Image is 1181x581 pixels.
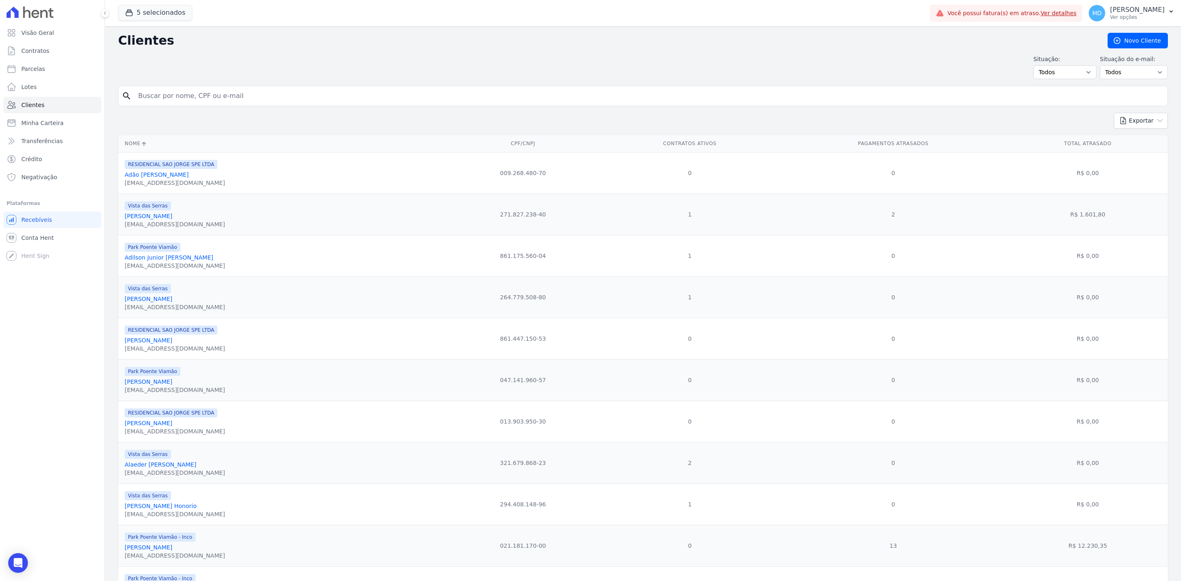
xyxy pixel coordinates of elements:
[125,303,225,311] div: [EMAIL_ADDRESS][DOMAIN_NAME]
[779,152,1008,194] td: 0
[21,47,49,55] span: Contratos
[1008,135,1168,152] th: Total Atrasado
[125,344,225,353] div: [EMAIL_ADDRESS][DOMAIN_NAME]
[601,318,779,359] td: 0
[7,198,98,208] div: Plataformas
[601,276,779,318] td: 1
[3,25,101,41] a: Visão Geral
[779,442,1008,483] td: 0
[1008,525,1168,566] td: R$ 12.230,35
[3,97,101,113] a: Clientes
[1008,194,1168,235] td: R$ 1.601,80
[125,243,180,252] span: Park Poente Viamão
[601,359,779,401] td: 0
[21,216,52,224] span: Recebíveis
[3,230,101,246] a: Conta Hent
[125,510,225,518] div: [EMAIL_ADDRESS][DOMAIN_NAME]
[3,115,101,131] a: Minha Carteira
[779,483,1008,525] td: 0
[125,171,189,178] a: Adão [PERSON_NAME]
[118,5,192,21] button: 5 selecionados
[1008,442,1168,483] td: R$ 0,00
[445,401,601,442] td: 013.903.950-30
[601,135,779,152] th: Contratos Ativos
[445,359,601,401] td: 047.141.960-57
[601,194,779,235] td: 1
[118,33,1094,48] h2: Clientes
[1008,483,1168,525] td: R$ 0,00
[1100,55,1168,64] label: Situação do e-mail:
[445,442,601,483] td: 321.679.868-23
[779,401,1008,442] td: 0
[1041,10,1077,16] a: Ver detalhes
[21,29,54,37] span: Visão Geral
[601,483,779,525] td: 1
[125,201,171,210] span: Vista das Serras
[125,544,172,551] a: [PERSON_NAME]
[1008,152,1168,194] td: R$ 0,00
[125,427,225,435] div: [EMAIL_ADDRESS][DOMAIN_NAME]
[1082,2,1181,25] button: MD [PERSON_NAME] Ver opções
[21,83,37,91] span: Lotes
[601,525,779,566] td: 0
[445,525,601,566] td: 021.181.170-00
[125,337,172,344] a: [PERSON_NAME]
[779,194,1008,235] td: 2
[21,173,57,181] span: Negativação
[125,533,196,542] span: Park Poente Viamão - Inco
[125,503,197,509] a: [PERSON_NAME] Honorio
[1110,6,1165,14] p: [PERSON_NAME]
[779,135,1008,152] th: Pagamentos Atrasados
[1110,14,1165,21] p: Ver opções
[601,235,779,276] td: 1
[3,151,101,167] a: Crédito
[3,43,101,59] a: Contratos
[21,119,64,127] span: Minha Carteira
[125,450,171,459] span: Vista das Serras
[445,194,601,235] td: 271.827.238-40
[21,65,45,73] span: Parcelas
[125,420,172,426] a: [PERSON_NAME]
[125,262,225,270] div: [EMAIL_ADDRESS][DOMAIN_NAME]
[445,483,601,525] td: 294.408.148-96
[601,401,779,442] td: 0
[125,213,172,219] a: [PERSON_NAME]
[3,61,101,77] a: Parcelas
[1108,33,1168,48] a: Novo Cliente
[445,135,601,152] th: CPF/CNPJ
[125,408,217,417] span: RESIDENCIAL SAO JORGE SPE LTDA
[3,79,101,95] a: Lotes
[125,296,172,302] a: [PERSON_NAME]
[445,152,601,194] td: 009.268.480-70
[118,135,445,152] th: Nome
[779,276,1008,318] td: 0
[3,133,101,149] a: Transferências
[21,101,44,109] span: Clientes
[125,284,171,293] span: Vista das Serras
[779,235,1008,276] td: 0
[125,386,225,394] div: [EMAIL_ADDRESS][DOMAIN_NAME]
[8,553,28,573] div: Open Intercom Messenger
[122,91,132,101] i: search
[779,525,1008,566] td: 13
[125,326,217,335] span: RESIDENCIAL SAO JORGE SPE LTDA
[125,551,225,560] div: [EMAIL_ADDRESS][DOMAIN_NAME]
[601,442,779,483] td: 2
[779,359,1008,401] td: 0
[125,469,225,477] div: [EMAIL_ADDRESS][DOMAIN_NAME]
[1008,359,1168,401] td: R$ 0,00
[1008,401,1168,442] td: R$ 0,00
[1008,235,1168,276] td: R$ 0,00
[1008,276,1168,318] td: R$ 0,00
[125,160,217,169] span: RESIDENCIAL SAO JORGE SPE LTDA
[125,367,180,376] span: Park Poente Viamão
[445,318,601,359] td: 861.447.150-53
[125,461,196,468] a: Alaeder [PERSON_NAME]
[1092,10,1102,16] span: MD
[1008,318,1168,359] td: R$ 0,00
[947,9,1076,18] span: Você possui fatura(s) em atraso.
[125,220,225,228] div: [EMAIL_ADDRESS][DOMAIN_NAME]
[779,318,1008,359] td: 0
[445,276,601,318] td: 264.779.508-80
[1114,113,1168,129] button: Exportar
